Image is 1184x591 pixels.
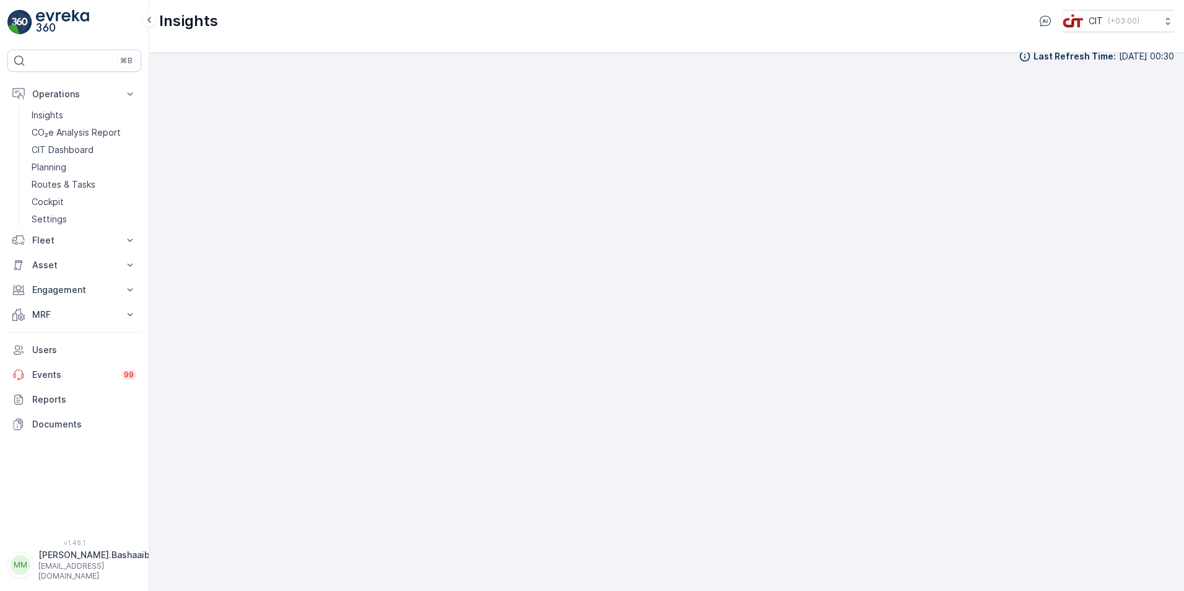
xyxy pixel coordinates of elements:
button: MM[PERSON_NAME].Bashaaib[EMAIL_ADDRESS][DOMAIN_NAME] [7,549,141,581]
button: Asset [7,253,141,278]
div: MM [11,555,30,575]
p: Users [32,344,136,356]
a: Cockpit [27,193,141,211]
p: Reports [32,393,136,406]
p: Settings [32,213,67,225]
a: Insights [27,107,141,124]
p: Fleet [32,234,116,247]
a: Settings [27,211,141,228]
img: logo [7,10,32,35]
button: Operations [7,82,141,107]
p: Insights [159,11,218,31]
a: CIT Dashboard [27,141,141,159]
p: Cockpit [32,196,64,208]
p: [DATE] 00:30 [1119,50,1174,63]
p: Operations [32,88,116,100]
p: CIT Dashboard [32,144,94,156]
p: CIT [1089,15,1103,27]
a: Events99 [7,362,141,387]
p: Last Refresh Time : [1034,50,1116,63]
a: Reports [7,387,141,412]
button: MRF [7,302,141,327]
p: 99 [124,370,134,380]
p: Asset [32,259,116,271]
button: Fleet [7,228,141,253]
button: Engagement [7,278,141,302]
img: cit-logo_pOk6rL0.png [1063,14,1084,28]
button: CIT(+03:00) [1063,10,1174,32]
p: [EMAIL_ADDRESS][DOMAIN_NAME] [38,561,150,581]
p: Planning [32,161,66,173]
p: ( +03:00 ) [1108,16,1139,26]
p: CO₂e Analysis Report [32,126,121,139]
a: Users [7,338,141,362]
a: Documents [7,412,141,437]
p: Engagement [32,284,116,296]
p: [PERSON_NAME].Bashaaib [38,549,150,561]
img: logo_light-DOdMpM7g.png [36,10,89,35]
p: Events [32,369,114,381]
p: Routes & Tasks [32,178,95,191]
p: ⌘B [120,56,133,66]
a: Routes & Tasks [27,176,141,193]
p: Insights [32,109,63,121]
span: v 1.48.1 [7,539,141,546]
p: Documents [32,418,136,431]
a: CO₂e Analysis Report [27,124,141,141]
p: MRF [32,309,116,321]
a: Planning [27,159,141,176]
